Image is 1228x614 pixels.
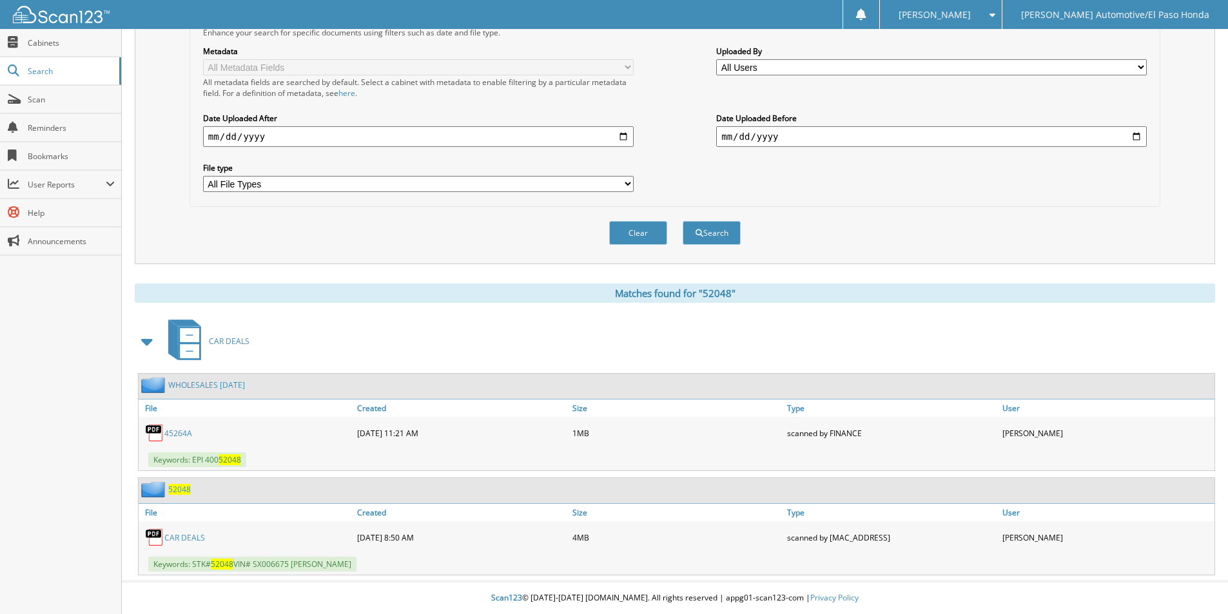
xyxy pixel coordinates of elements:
div: scanned by FINANCE [784,420,999,446]
div: 1MB [569,420,785,446]
a: User [999,504,1214,521]
a: Size [569,504,785,521]
span: Search [28,66,113,77]
a: here [338,88,355,99]
img: scan123-logo-white.svg [13,6,110,23]
span: Announcements [28,236,115,247]
a: WHOLESALES [DATE] [168,379,245,390]
img: PDF.png [145,423,164,443]
label: File type [203,162,634,173]
input: end [716,126,1147,147]
span: 52048 [219,454,241,465]
span: [PERSON_NAME] Automotive/El Paso Honda [1021,11,1209,19]
div: [PERSON_NAME] [999,524,1214,550]
span: Scan123 [491,592,522,603]
input: start [203,126,634,147]
iframe: Chat Widget [1164,552,1228,614]
a: User [999,399,1214,417]
label: Metadata [203,46,634,57]
a: Privacy Policy [810,592,859,603]
label: Date Uploaded Before [716,113,1147,124]
span: Help [28,207,115,218]
a: CAR DEALS [164,532,205,543]
span: Keywords: STK# VIN# SX006675 [PERSON_NAME] [148,557,356,571]
div: scanned by [MAC_ADDRESS] [784,524,999,550]
div: [DATE] 8:50 AM [354,524,569,550]
span: Reminders [28,122,115,133]
div: Matches found for "52048" [135,283,1215,303]
a: File [139,504,354,521]
span: 52048 [211,559,233,570]
a: CAR DEALS [161,316,249,367]
img: PDF.png [145,528,164,547]
div: © [DATE]-[DATE] [DOMAIN_NAME]. All rights reserved | appg01-scan123-com | [122,582,1228,614]
span: User Reports [28,179,106,190]
div: Enhance your search for specific documents using filters such as date and file type. [197,27,1153,38]
img: folder2.png [141,481,168,497]
a: Type [784,504,999,521]
button: Clear [609,221,667,245]
label: Uploaded By [716,46,1147,57]
a: Created [354,399,569,417]
span: Scan [28,94,115,105]
img: folder2.png [141,377,168,393]
span: Keywords: EPI 400 [148,452,246,467]
span: Cabinets [28,37,115,48]
button: Search [683,221,741,245]
span: Bookmarks [28,151,115,162]
span: [PERSON_NAME] [899,11,971,19]
div: All metadata fields are searched by default. Select a cabinet with metadata to enable filtering b... [203,77,634,99]
a: Size [569,399,785,417]
a: File [139,399,354,417]
div: [PERSON_NAME] [999,420,1214,446]
a: 45264A [164,428,192,439]
span: CAR DEALS [209,336,249,347]
div: [DATE] 11:21 AM [354,420,569,446]
label: Date Uploaded After [203,113,634,124]
a: Created [354,504,569,521]
a: Type [784,399,999,417]
div: 4MB [569,524,785,550]
a: 52048 [168,484,191,495]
